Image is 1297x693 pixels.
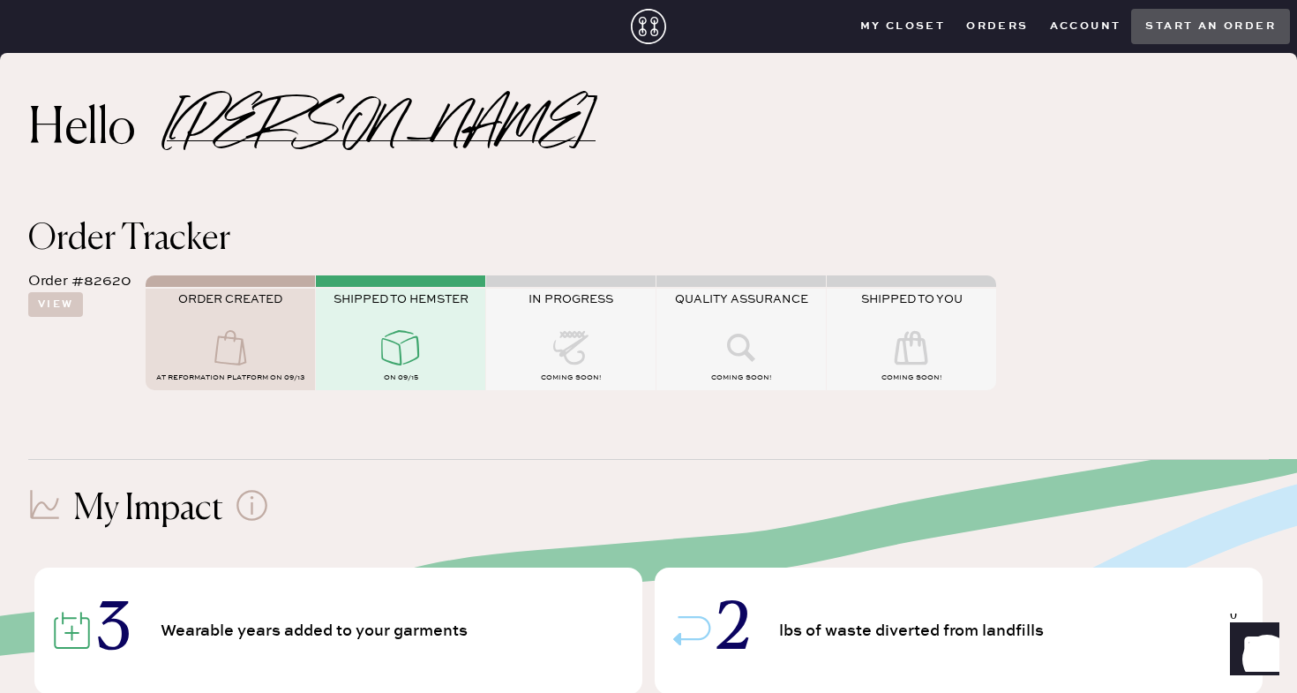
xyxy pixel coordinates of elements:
button: View [28,292,83,317]
h1: My Impact [73,488,223,531]
span: COMING SOON! [881,373,941,382]
span: AT Reformation Platform on 09/13 [156,373,304,382]
div: Order #82620 [28,271,131,292]
span: Wearable years added to your garments [161,623,474,639]
span: SHIPPED TO HEMSTER [334,292,469,306]
span: QUALITY ASSURANCE [675,292,808,306]
h2: Hello [28,109,167,151]
button: Account [1039,13,1132,40]
span: COMING SOON! [711,373,771,382]
h2: [PERSON_NAME] [167,118,596,141]
span: on 09/15 [384,373,418,382]
span: COMING SOON! [541,373,601,382]
span: SHIPPED TO YOU [861,292,963,306]
span: Order Tracker [28,222,230,257]
span: 3 [97,600,131,662]
button: Orders [956,13,1038,40]
span: ORDER CREATED [178,292,282,306]
span: lbs of waste diverted from landfills [779,623,1050,639]
iframe: Front Chat [1213,614,1289,689]
span: 2 [717,600,749,662]
span: IN PROGRESS [529,292,613,306]
button: Start an order [1131,9,1290,44]
button: My Closet [850,13,956,40]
